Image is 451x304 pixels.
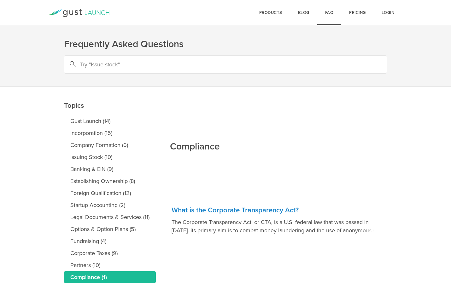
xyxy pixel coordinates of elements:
[64,139,156,151] a: Company Formation (6)
[64,55,387,74] input: Try "Issue stock"
[64,38,387,51] h1: Frequently Asked Questions
[172,199,387,283] a: What is the Corporate Transparency Act? The Corporate Transparency Act, or CTA, is a U.S. federal...
[64,187,156,199] a: Foreign Qualification (12)
[64,115,156,127] a: Gust Launch (14)
[172,218,387,234] p: The Corporate Transparency Act, or CTA, is a U.S. federal law that was passed in [DATE]. Its prim...
[64,223,156,235] a: Options & Option Plans (5)
[64,211,156,223] a: Legal Documents & Services (11)
[64,151,156,163] a: Issuing Stock (10)
[172,206,387,215] h3: What is the Corporate Transparency Act?
[64,271,156,283] a: Compliance (1)
[64,127,156,139] a: Incorporation (15)
[64,235,156,247] a: Fundraising (4)
[64,247,156,259] a: Corporate Taxes (9)
[64,175,156,187] a: Establishing Ownership (8)
[170,98,220,192] h2: Compliance
[64,57,156,112] h2: Topics
[64,259,156,271] a: Partners (10)
[64,163,156,175] a: Banking & EIN (9)
[64,199,156,211] a: Startup Accounting (2)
